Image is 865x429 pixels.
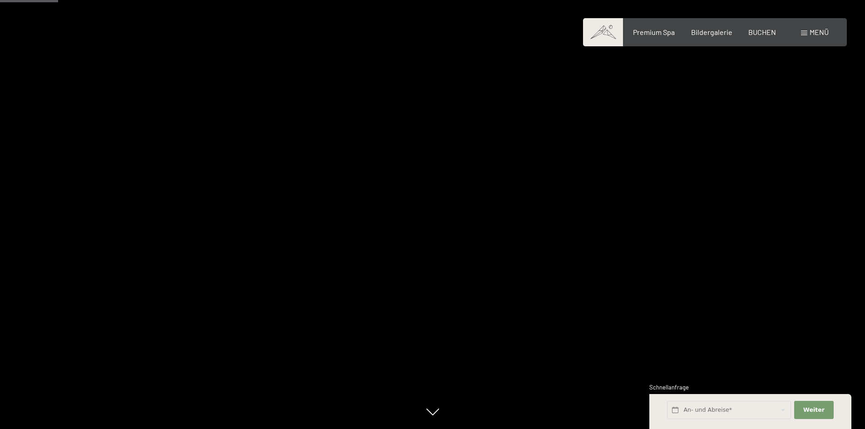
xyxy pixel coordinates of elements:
span: Menü [810,28,829,36]
button: Weiter [794,401,833,419]
a: Premium Spa [633,28,675,36]
span: Weiter [803,406,825,414]
span: Schnellanfrage [649,384,689,391]
a: Bildergalerie [691,28,732,36]
a: BUCHEN [748,28,776,36]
